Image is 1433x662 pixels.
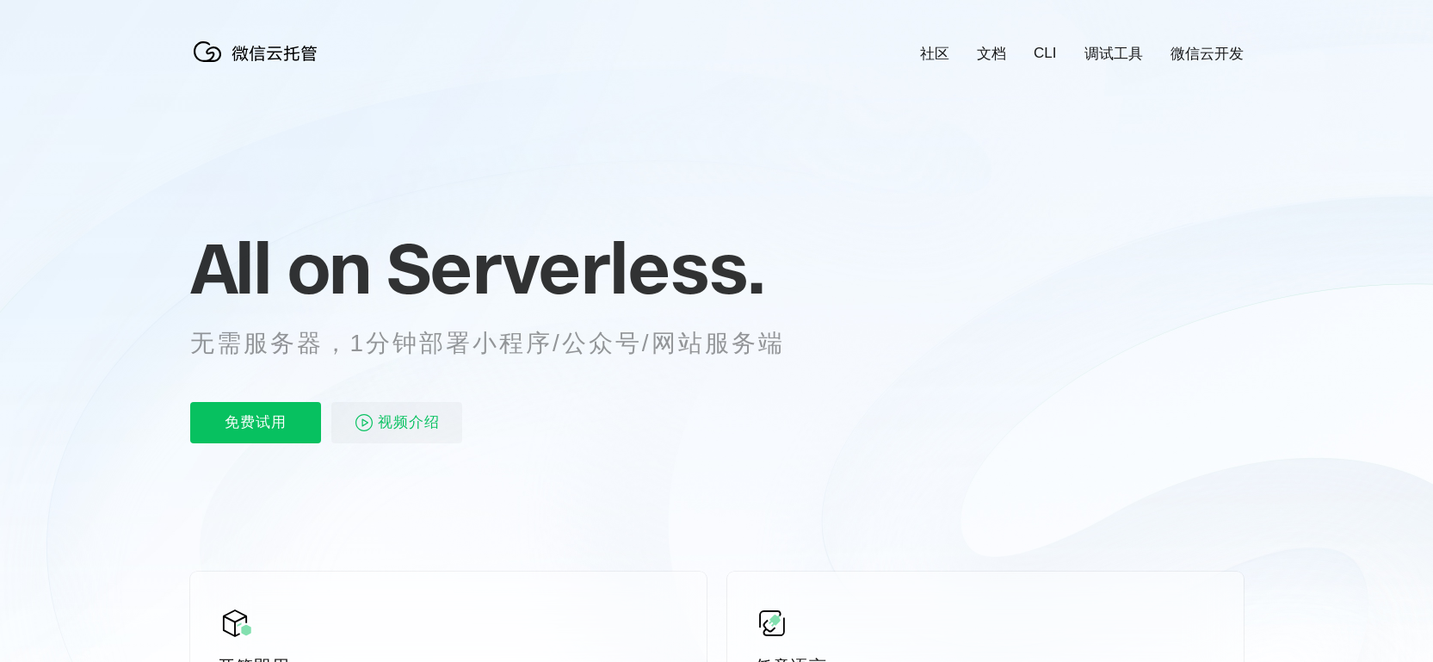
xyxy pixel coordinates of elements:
span: 视频介绍 [378,402,440,443]
img: video_play.svg [354,412,374,433]
a: 社区 [920,44,949,64]
a: CLI [1034,45,1056,62]
img: 微信云托管 [190,34,328,69]
span: Serverless. [386,225,764,311]
p: 无需服务器，1分钟部署小程序/公众号/网站服务端 [190,326,817,361]
span: All on [190,225,370,311]
a: 文档 [977,44,1006,64]
a: 微信云托管 [190,57,328,71]
p: 免费试用 [190,402,321,443]
a: 调试工具 [1084,44,1143,64]
a: 微信云开发 [1170,44,1244,64]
